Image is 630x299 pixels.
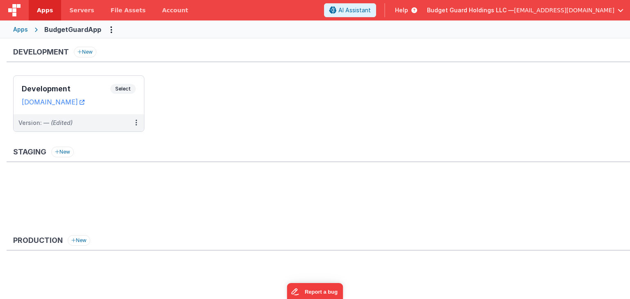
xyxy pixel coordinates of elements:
button: New [51,147,74,157]
button: New [68,235,90,246]
h3: Development [13,48,69,56]
span: Select [110,84,136,94]
span: File Assets [111,6,146,14]
h3: Production [13,236,63,245]
div: Apps [13,25,28,34]
button: Budget Guard Holdings LLC — [EMAIL_ADDRESS][DOMAIN_NAME] [427,6,623,14]
span: (Edited) [51,119,73,126]
button: New [74,47,96,57]
h3: Development [22,85,110,93]
span: [EMAIL_ADDRESS][DOMAIN_NAME] [514,6,614,14]
span: Servers [69,6,94,14]
button: AI Assistant [324,3,376,17]
span: AI Assistant [338,6,371,14]
div: BudgetGuardApp [44,25,101,34]
span: Help [395,6,408,14]
a: [DOMAIN_NAME] [22,98,84,106]
span: Budget Guard Holdings LLC — [427,6,514,14]
h3: Staging [13,148,46,156]
span: Apps [37,6,53,14]
div: Version: — [18,119,73,127]
button: Options [105,23,118,36]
